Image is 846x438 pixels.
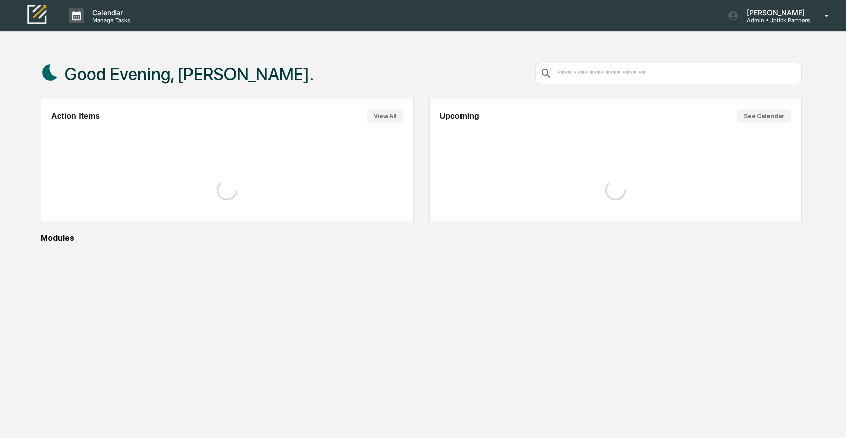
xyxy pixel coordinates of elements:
h2: Action Items [51,112,100,121]
h1: Good Evening, [PERSON_NAME]. [65,64,314,84]
button: View All [367,109,403,123]
p: Admin • Uptick Partners [739,17,810,24]
button: See Calendar [737,109,791,123]
p: Manage Tasks [84,17,135,24]
p: Calendar [84,8,135,17]
p: [PERSON_NAME] [739,8,810,17]
div: Modules [41,233,802,243]
img: logo [24,4,49,27]
h2: Upcoming [440,112,479,121]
